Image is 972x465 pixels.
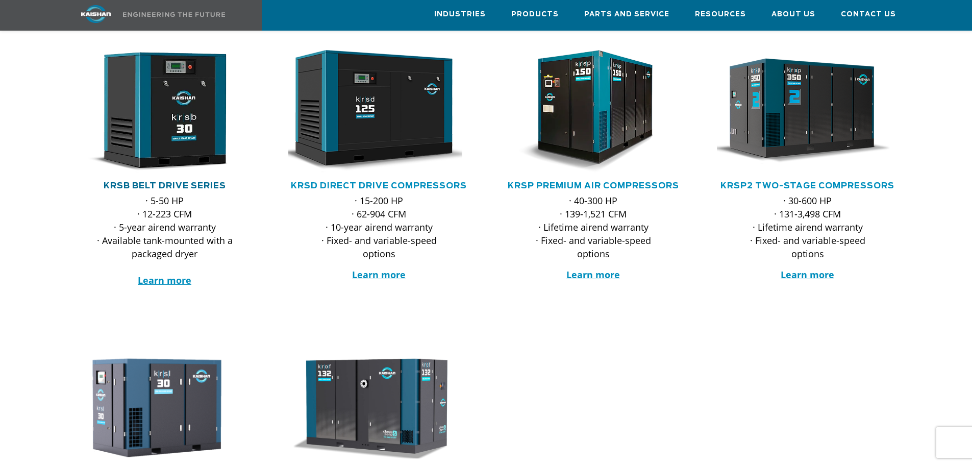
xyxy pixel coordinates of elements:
span: About Us [771,9,815,20]
a: KRSP Premium Air Compressors [508,182,679,190]
span: Contact Us [841,9,896,20]
span: Industries [434,9,486,20]
a: KRSD Direct Drive Compressors [291,182,467,190]
div: krsp350 [717,50,899,173]
a: Learn more [138,274,191,286]
a: Learn more [566,268,620,281]
a: Products [511,1,559,28]
span: Resources [695,9,746,20]
a: Learn more [781,268,834,281]
div: krsl30 [74,356,256,460]
img: krsd125 [281,50,462,173]
div: krsb30 [74,50,256,173]
p: · 15-200 HP · 62-904 CFM · 10-year airend warranty · Fixed- and variable-speed options [309,194,450,260]
span: Parts and Service [584,9,669,20]
p: · 5-50 HP · 12-223 CFM · 5-year airend warranty · Available tank-mounted with a packaged dryer [94,194,235,287]
p: · 30-600 HP · 131-3,498 CFM · Lifetime airend warranty · Fixed- and variable-speed options [737,194,878,260]
a: About Us [771,1,815,28]
a: Industries [434,1,486,28]
a: Parts and Service [584,1,669,28]
a: Learn more [352,268,406,281]
a: Contact Us [841,1,896,28]
div: krsp150 [503,50,684,173]
img: krsb30 [66,50,248,173]
div: krof132 [288,356,470,460]
a: Resources [695,1,746,28]
div: krsd125 [288,50,470,173]
p: · 40-300 HP · 139-1,521 CFM · Lifetime airend warranty · Fixed- and variable-speed options [523,194,664,260]
a: KRSP2 Two-Stage Compressors [720,182,894,190]
img: krsp350 [709,50,891,173]
img: Engineering the future [123,12,225,17]
span: Products [511,9,559,20]
img: krsp150 [495,50,677,173]
a: KRSB Belt Drive Series [104,182,226,190]
img: krsl30 [66,356,248,460]
img: krof132 [281,356,462,460]
img: kaishan logo [58,5,134,23]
